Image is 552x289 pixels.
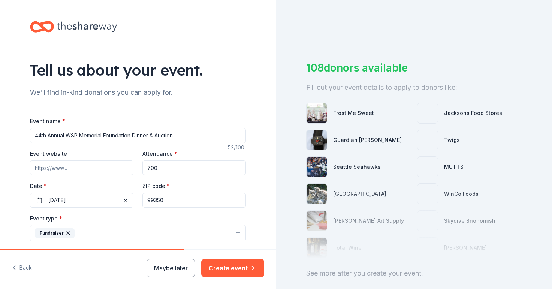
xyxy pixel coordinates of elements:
[30,160,133,175] input: https://www...
[333,136,402,144] div: Guardian [PERSON_NAME]
[30,193,133,208] button: [DATE]
[30,86,246,98] div: We'll find in-kind donations you can apply for.
[444,136,460,144] div: Twigs
[444,109,502,118] div: Jacksons Food Stores
[30,225,246,241] button: Fundraiser
[333,109,374,118] div: Frost Me Sweet
[142,193,246,208] input: 12345 (U.S. only)
[228,143,246,152] div: 52 /100
[417,157,438,177] img: photo for MUTTS
[306,60,522,76] div: 108 donors available
[307,130,327,150] img: photo for Guardian Angel Device
[30,118,65,125] label: Event name
[142,160,246,175] input: 20
[142,182,170,190] label: ZIP code
[35,228,75,238] div: Fundraiser
[201,259,264,277] button: Create event
[306,82,522,94] div: Fill out your event details to apply to donors like:
[30,182,133,190] label: Date
[30,215,62,222] label: Event type
[307,103,327,123] img: photo for Frost Me Sweet
[30,150,67,158] label: Event website
[307,157,327,177] img: photo for Seattle Seahawks
[333,162,381,171] div: Seattle Seahawks
[12,260,32,276] button: Back
[417,103,438,123] img: photo for Jacksons Food Stores
[444,162,464,171] div: MUTTS
[417,130,438,150] img: photo for Twigs
[30,128,246,143] input: Spring Fundraiser
[306,267,522,279] div: See more after you create your event!
[30,60,246,80] div: Tell us about your event.
[142,150,177,158] label: Attendance
[147,259,195,277] button: Maybe later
